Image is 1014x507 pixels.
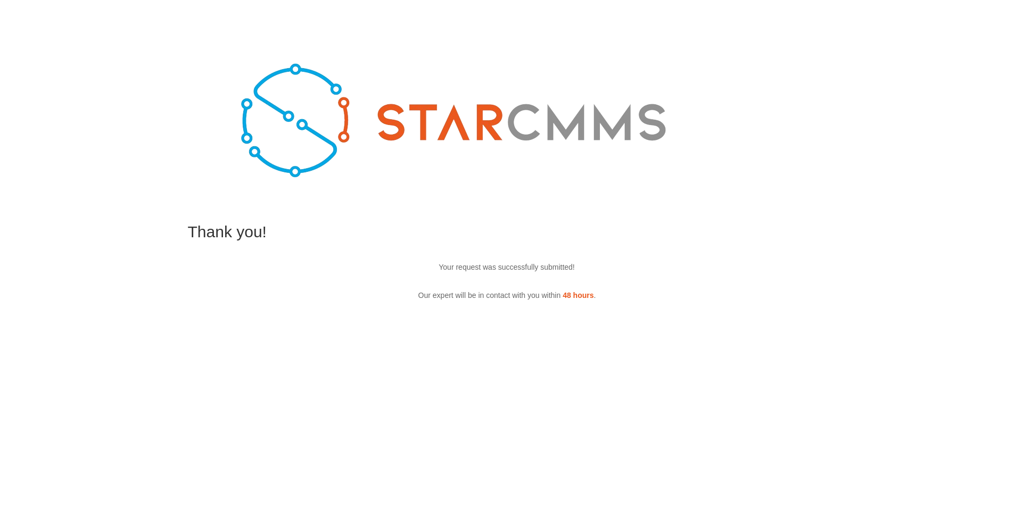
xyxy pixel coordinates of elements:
img: hospital (1) [431,331,583,405]
h1: Thank you! [188,224,795,245]
span: Our expert will be in contact with you within [418,291,561,300]
div: . [220,289,795,302]
strong: 48 hours [563,291,593,300]
img: STAR-Logo [220,43,685,195]
span: Your request was successfully submitted! [439,263,575,271]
